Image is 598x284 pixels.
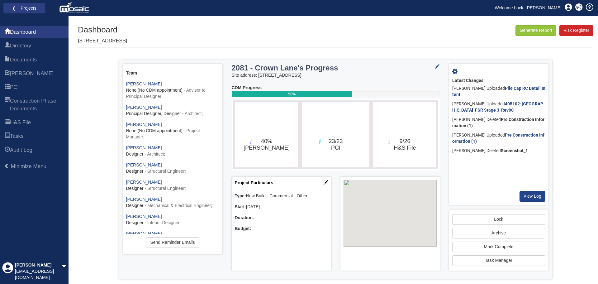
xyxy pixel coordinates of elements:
div: [DATE] [235,204,328,210]
a: Mark Complete [452,242,545,252]
text: 40% [243,138,289,151]
span: Designer [126,169,144,174]
img: logo_white.png [59,2,91,14]
div: Project Location [340,177,440,271]
span: Dashboard [10,28,36,36]
div: ; [126,231,219,243]
div: ; [126,162,219,175]
a: [PERSON_NAME] [126,105,162,110]
tspan: H&S File [394,145,416,151]
div: [PERSON_NAME] Deleted [452,146,545,156]
div: [PERSON_NAME] Uploaded [452,131,545,146]
span: Construction Phase Documents [10,97,64,113]
a: [PERSON_NAME] [126,145,162,150]
div: [EMAIL_ADDRESS][DOMAIN_NAME] [15,268,62,281]
div: ; [126,196,219,209]
svg: 23/23​PCI [303,103,368,166]
div: CDM Progress [232,85,440,91]
tspan: [PERSON_NAME] [243,145,289,151]
div: ; [126,104,219,117]
text: 23/23 [329,138,343,151]
span: Documents [5,56,10,64]
span: None (No CDM appointment) [126,88,183,93]
div: ; [126,145,219,157]
div: Team [126,70,219,76]
div: New Build - Commercial - Other [235,193,328,199]
span: Designer [126,220,144,225]
span: - Architect [145,152,164,156]
div: [PERSON_NAME] Uploaded [452,84,545,99]
div: ; [126,122,219,140]
a: Welcome back, [PERSON_NAME] [490,3,566,12]
b: Budget: [235,226,251,231]
b: Duration: [235,215,254,220]
div: ; [126,214,219,226]
a: Task Manager [452,255,545,266]
span: - Architect [182,111,202,116]
text: 9/26 [394,138,416,151]
span: H&S File [5,119,10,127]
span: Tasks [5,133,10,140]
div: 58% [232,91,352,97]
span: Directory [5,42,10,50]
b: Pre Construction Information (1) [452,117,544,128]
span: Minimize Menu [11,163,46,169]
span: - Interior Designer [145,220,179,225]
h1: Dashboard [78,25,127,34]
a: Pile Cap RC Detail Intent [452,86,545,97]
div: ; [126,179,219,192]
div: Profile [2,262,13,281]
span: Tasks [10,132,23,140]
span: HARI [10,70,54,77]
span: - Structural Engineer [145,169,184,174]
span: - Mechanical & Electrical Engineer [145,203,211,208]
span: Directory [10,42,31,50]
a: [PERSON_NAME] [126,180,162,185]
span: Construction Phase Documents [5,98,10,113]
span: Designer [126,186,144,191]
b: Start: [235,204,246,209]
span: Designer [126,152,144,156]
span: Audit Log [10,147,32,154]
a: View Log [520,191,545,202]
b: Screenshot_1 [501,148,528,153]
a: [PERSON_NAME] [126,122,162,127]
a: Send Reminder Emails [146,237,199,248]
b: Type: [235,193,246,198]
span: - Project Manager [126,128,200,139]
a: Project Particulars [235,180,273,185]
tspan: PCI [331,145,340,151]
svg: 40%​HARI [236,103,297,166]
span: Dashboard [5,29,10,36]
span: - Structural Engineer [145,186,184,191]
h3: 2081 - Crown Lane's Progress [232,64,404,72]
span: Designer [126,203,144,208]
a: [PERSON_NAME] [126,162,162,167]
a: 405102-[GEOGRAPHIC_DATA]-FSR Stage 3-Rev00 [452,101,543,113]
button: Archive [452,228,545,238]
div: Latest Changes: [452,78,545,84]
a: Lock [452,214,545,225]
svg: 9/26​H&S File [375,103,435,166]
span: H&S File [10,119,31,126]
a: Risk Register [559,25,593,36]
div: Site address: [STREET_ADDRESS] [232,72,440,79]
a: [PERSON_NAME] [126,231,162,236]
div: [PERSON_NAME] Deleted [452,115,545,131]
a: Pre Construction Information (1) [452,132,544,144]
span: PCI [5,84,10,91]
div: [PERSON_NAME] Uploaded [452,99,545,115]
a: [PERSON_NAME] [126,81,162,86]
span: Principal Designer, Designer [126,111,181,116]
div: ; [126,81,219,100]
span: - Advisor to Principal Designer [126,88,206,99]
span: Documents [10,56,37,64]
span: Minimize Menu [4,163,9,169]
span: HARI [5,70,10,78]
span: PCI [10,84,19,91]
a: ❮ Projects [7,4,41,12]
a: [PERSON_NAME] [126,214,162,219]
